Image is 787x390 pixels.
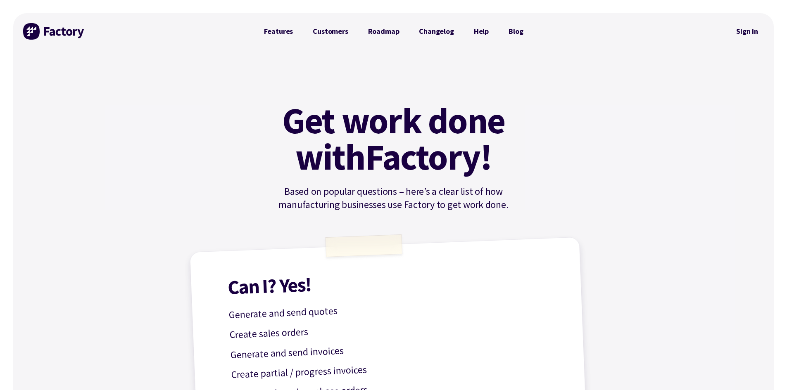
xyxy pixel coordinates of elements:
nav: Primary Navigation [254,23,533,40]
p: Generate and send invoices [230,334,560,363]
a: Help [464,23,499,40]
p: Create partial / progress invoices [231,354,561,383]
a: Roadmap [358,23,409,40]
p: Generate and send quotes [228,294,559,323]
a: Blog [499,23,533,40]
a: Features [254,23,303,40]
h1: Get work done with [270,102,518,175]
a: Changelog [409,23,464,40]
a: Sign in [730,22,764,41]
a: Customers [303,23,358,40]
p: Based on popular questions – here’s a clear list of how manufacturing businesses use Factory to g... [254,185,533,211]
p: Create sales orders [229,314,559,343]
img: Factory [23,23,85,40]
mark: Factory! [365,139,492,175]
nav: Secondary Navigation [730,22,764,41]
h1: Can I? Yes! [227,265,557,297]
